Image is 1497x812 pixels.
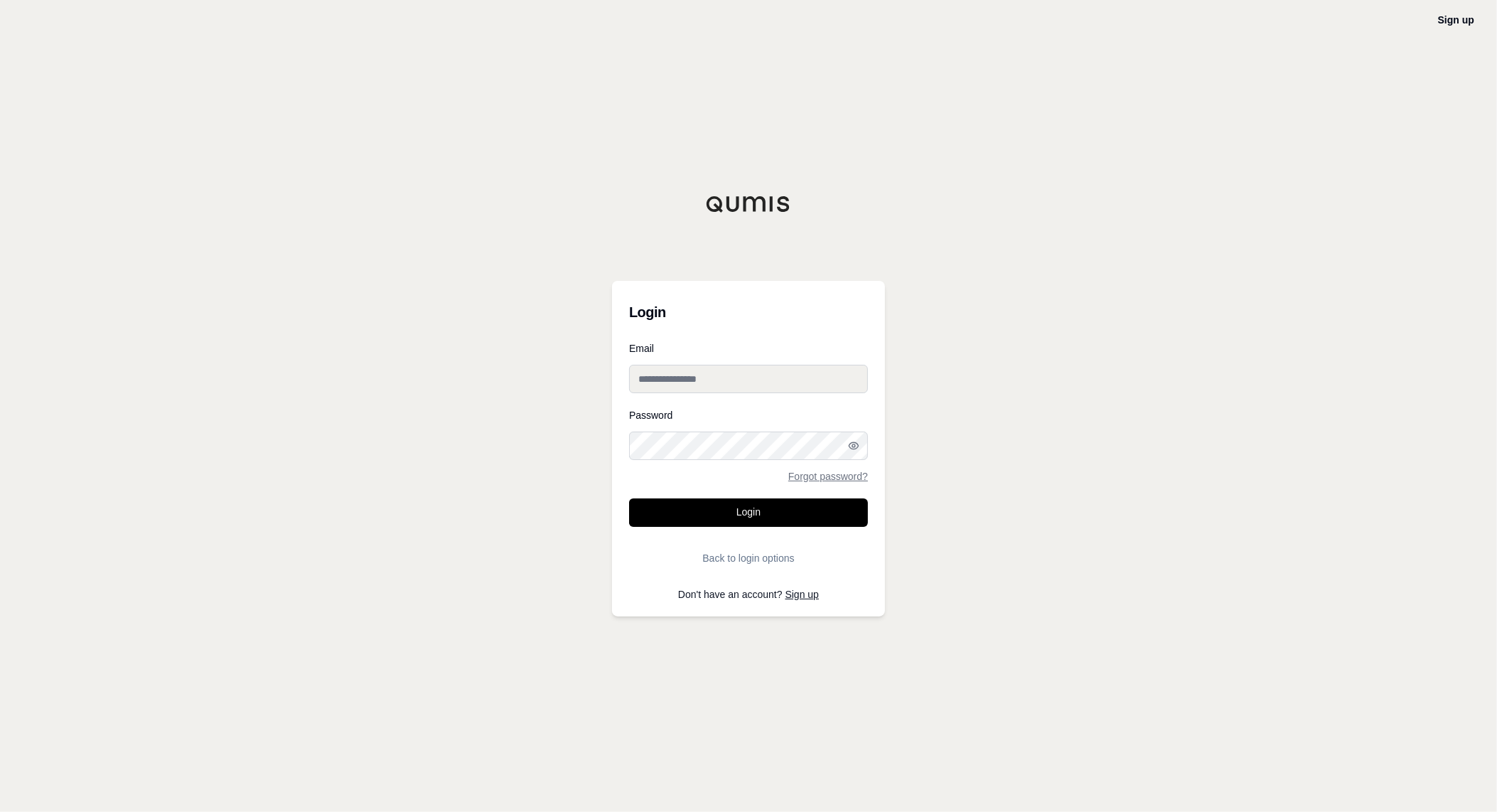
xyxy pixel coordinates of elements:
label: Email [629,343,868,353]
a: Sign up [1438,14,1474,26]
a: Sign up [785,589,819,600]
button: Login [629,498,868,527]
h3: Login [629,298,868,326]
p: Don't have an account? [629,589,868,599]
a: Forgot password? [788,471,868,481]
button: Back to login options [629,544,868,572]
img: Qumis [706,196,791,213]
label: Password [629,410,868,420]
